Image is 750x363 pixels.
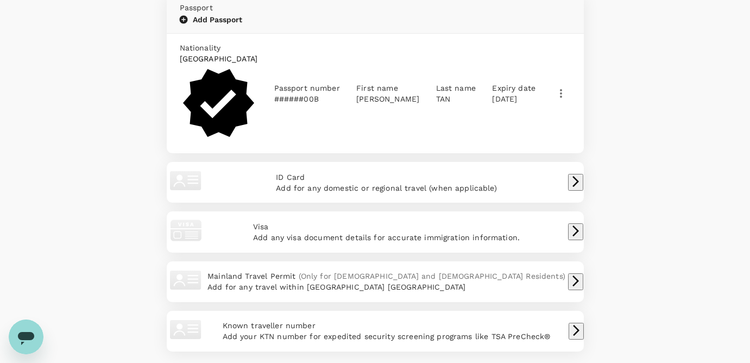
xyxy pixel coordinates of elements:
p: TAN [436,93,476,104]
p: [GEOGRAPHIC_DATA] [180,53,258,64]
span: (Only for [DEMOGRAPHIC_DATA] and [DEMOGRAPHIC_DATA] Residents) [299,272,565,280]
span: Nationality [180,43,221,52]
p: ######00B [274,93,340,104]
img: id-card [167,311,205,349]
p: ID Card [276,172,497,183]
iframe: Button to launch messaging window [9,320,43,354]
img: visa [167,211,205,249]
span: Last name [436,84,476,92]
img: id-card [167,162,205,200]
span: Passport number [274,84,340,92]
p: Mainland Travel Permit [207,271,565,281]
p: Known traveller number [223,320,551,331]
p: Visa [253,221,520,232]
p: Add any visa document details for accurate immigration information. [253,232,520,243]
span: Expiry date [492,84,535,92]
span: First name [356,84,398,92]
p: [PERSON_NAME] [356,93,419,104]
button: Add Passport [180,15,242,24]
img: id-card [167,261,205,299]
p: Add for any domestic or regional travel (when applicable) [276,183,497,193]
p: Passport [180,2,571,13]
p: Add for any travel within [GEOGRAPHIC_DATA] [GEOGRAPHIC_DATA] [207,281,565,292]
p: Add your KTN number for expedited security screening programs like TSA PreCheck® [223,331,551,342]
p: [DATE] [492,93,535,104]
